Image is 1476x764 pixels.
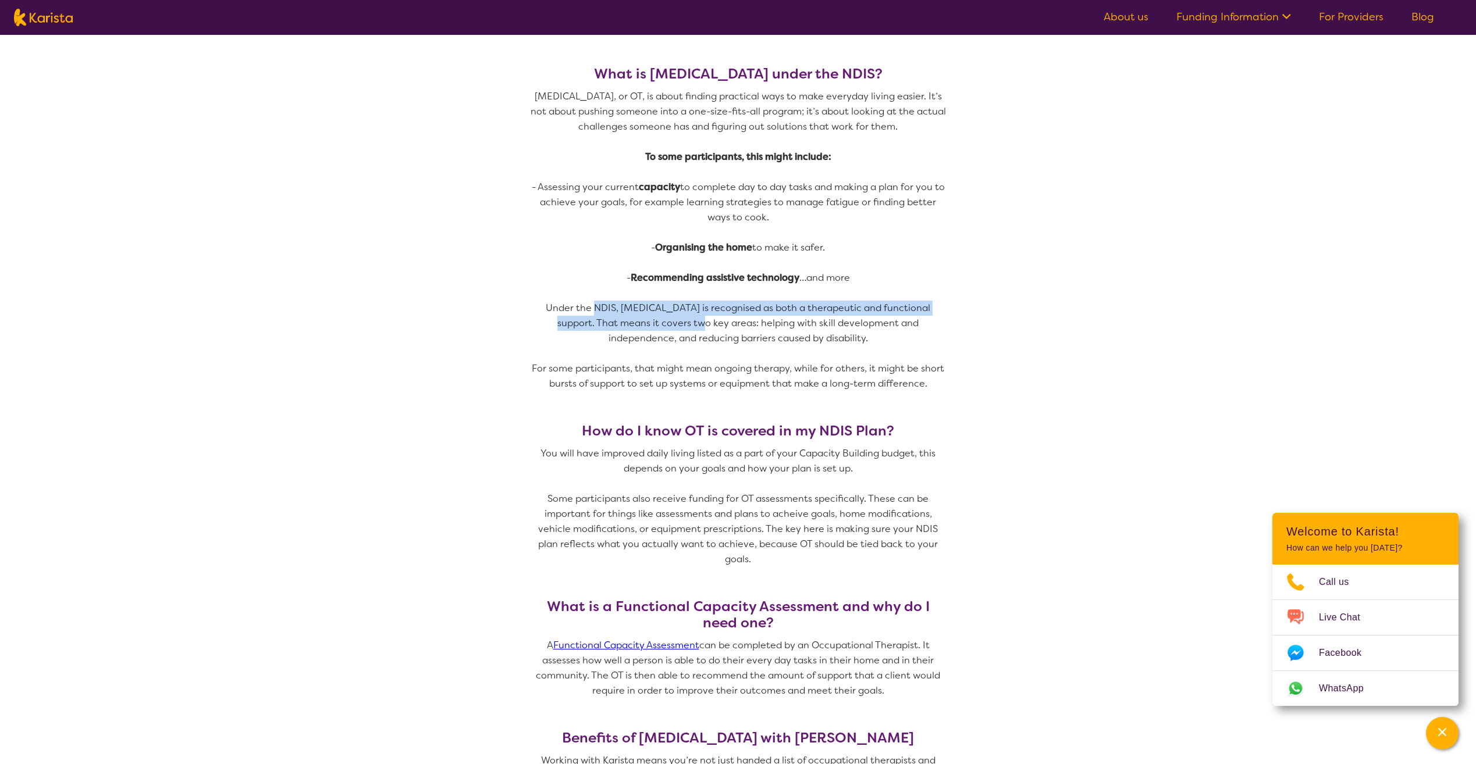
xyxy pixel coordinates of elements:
span: Call us [1319,573,1363,591]
p: - to make it safer. [529,240,948,255]
strong: capacity [639,181,680,193]
p: Under the NDIS, [MEDICAL_DATA] is recognised as both a therapeutic and functional support. That m... [529,301,948,346]
p: - Assessing your current to complete day to day tasks and making a plan for you to achieve your g... [529,180,948,225]
span: WhatsApp [1319,680,1378,697]
strong: Recommending assistive technology [631,272,799,284]
a: Web link opens in a new tab. [1272,671,1459,706]
p: [MEDICAL_DATA], or OT, is about finding practical ways to make everyday living easier. It’s not a... [529,89,948,134]
ul: Choose channel [1272,565,1459,706]
strong: Organising the home [655,241,752,254]
strong: To some participants, this might include: [645,151,831,163]
p: Some participants also receive funding for OT assessments specifically. These can be important fo... [529,491,948,567]
div: Channel Menu [1272,513,1459,706]
h3: What is a Functional Capacity Assessment and why do I need one? [529,598,948,631]
h3: What is [MEDICAL_DATA] under the NDIS? [529,66,948,82]
p: How can we help you [DATE]? [1286,543,1445,553]
p: You will have improved daily living listed as a part of your Capacity Building budget, this depen... [529,446,948,476]
a: About us [1104,10,1148,24]
a: For Providers [1319,10,1383,24]
a: Functional Capacity Assessment [553,639,699,651]
button: Channel Menu [1426,717,1459,749]
h3: How do I know OT is covered in my NDIS Plan? [529,423,948,439]
span: Facebook [1319,644,1375,662]
p: - …and more [529,270,948,285]
h2: Welcome to Karista! [1286,524,1445,538]
span: Live Chat [1319,609,1374,626]
h3: Benefits of [MEDICAL_DATA] with [PERSON_NAME] [529,730,948,746]
a: Blog [1411,10,1434,24]
a: Funding Information [1176,10,1291,24]
img: Karista logo [14,9,73,26]
span: A can be completed by an Occupational Therapist. It assesses how well a person is able to do thei... [536,639,942,697]
p: For some participants, that might mean ongoing therapy, while for others, it might be short burst... [529,361,948,391]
